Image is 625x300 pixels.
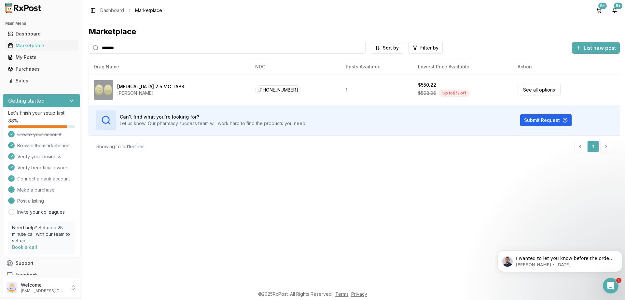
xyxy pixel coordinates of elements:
div: Showing 1 to 1 of 1 entries [96,143,145,150]
div: Marketplace [8,42,75,49]
button: Sort by [371,42,403,54]
a: See all options [518,84,561,95]
img: Xarelto 2.5 MG TABS [94,80,113,100]
div: Sales [8,78,75,84]
h3: Getting started [8,97,45,105]
img: RxPost Logo [3,3,44,13]
a: 1 [587,141,599,152]
a: Book a call [12,244,37,250]
a: List new post [572,45,620,52]
span: Connect a bank account [17,176,70,182]
nav: breadcrumb [100,7,162,14]
th: Action [512,59,620,75]
span: Post a listing [17,198,44,204]
iframe: Intercom notifications message [495,237,625,282]
h2: Main Menu [5,21,78,26]
p: Let's finish your setup first! [8,110,75,116]
div: [MEDICAL_DATA] 2.5 MG TABS [117,83,184,90]
span: Feedback [16,272,38,278]
div: Dashboard [8,31,75,37]
a: Invite your colleagues [17,209,65,215]
div: Purchases [8,66,75,72]
a: Dashboard [100,7,124,14]
span: Make a purchase [17,187,55,193]
td: 1 [340,75,413,105]
span: [PHONE_NUMBER] [255,85,301,94]
button: Feedback [3,269,80,281]
a: My Posts [5,51,78,63]
span: Verify your business [17,153,61,160]
div: Up to 8 % off [439,90,470,97]
a: Sales [5,75,78,87]
a: Dashboard [5,28,78,40]
h3: Can't find what you're looking for? [120,114,306,120]
a: Purchases [5,63,78,75]
span: Verify beneficial owners [17,164,70,171]
span: 88 % [8,118,18,124]
button: Support [3,257,80,269]
span: Marketplace [135,7,162,14]
button: Purchases [3,64,80,74]
button: Filter by [408,42,443,54]
p: [EMAIL_ADDRESS][DOMAIN_NAME] [21,288,66,293]
th: Posts Available [340,59,413,75]
button: 9+ [594,5,604,16]
div: [PERSON_NAME] [117,90,184,96]
p: Need help? Set up a 25 minute call with our team to set up. [12,224,71,244]
p: Let us know! Our pharmacy success team will work hard to find the products you need. [120,120,306,127]
button: My Posts [3,52,80,63]
th: Drug Name [89,59,250,75]
div: My Posts [8,54,75,61]
span: Sort by [383,45,399,51]
a: Privacy [351,291,367,297]
button: 9+ [609,5,620,16]
span: $598.06 [418,90,436,96]
button: Submit Request [520,114,572,126]
button: Marketplace [3,40,80,51]
div: $550.22 [418,82,436,88]
th: NDC [250,59,340,75]
button: List new post [572,42,620,54]
a: Terms [335,291,349,297]
img: User avatar [7,282,17,293]
div: Marketplace [89,26,620,37]
button: Dashboard [3,29,80,39]
p: Welcome [21,282,66,288]
span: Filter by [420,45,438,51]
th: Lowest Price Available [413,59,512,75]
span: Browse the marketplace [17,142,70,149]
span: Create your account [17,131,62,138]
nav: pagination [574,141,612,152]
a: Marketplace [5,40,78,51]
button: Sales [3,76,80,86]
span: List new post [584,44,616,52]
div: 9+ [614,3,622,9]
span: 1 [616,278,621,283]
iframe: Intercom live chat [603,278,618,293]
div: 9+ [598,3,607,9]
